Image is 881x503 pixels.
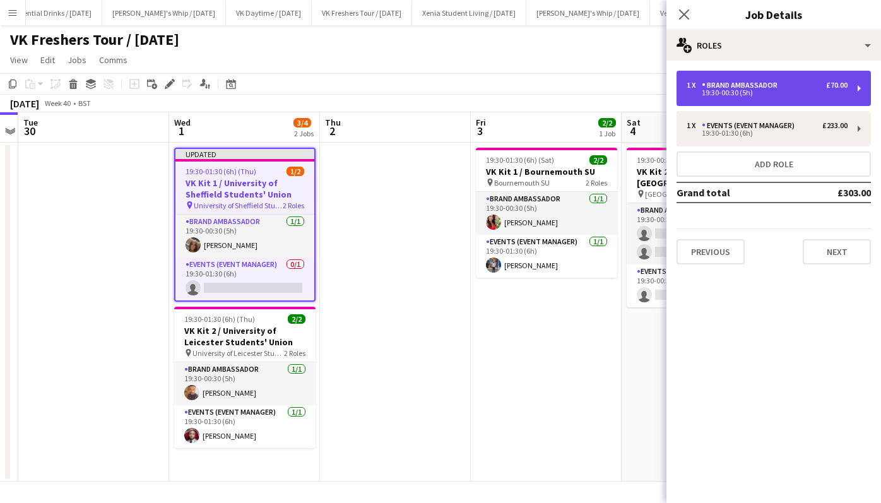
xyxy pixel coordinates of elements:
button: Previous [677,239,745,264]
button: VK Freshers Tour / [DATE] [312,1,412,25]
app-card-role: Events (Event Manager)1/119:30-01:30 (6h)[PERSON_NAME] [476,235,617,278]
app-job-card: 19:30-01:30 (6h) (Thu)2/2VK Kit 2 / University of Leicester Students' Union University of Leicest... [174,307,316,448]
app-card-role: Brand Ambassador1/119:30-00:30 (5h)[PERSON_NAME] [476,192,617,235]
span: 1/2 [287,167,304,176]
div: Brand Ambassador [702,81,783,90]
span: Fri [476,117,486,128]
span: Wed [174,117,191,128]
span: Tue [23,117,38,128]
span: 2/2 [598,118,616,127]
a: Comms [94,52,133,68]
span: 19:30-00:30 (5h) (Sun) [637,155,707,165]
h3: VK Kit 1 / Bournemouth SU [476,166,617,177]
button: Next [803,239,871,264]
span: 19:30-01:30 (6h) (Thu) [186,167,256,176]
span: 2 Roles [586,178,607,187]
div: BST [78,98,91,108]
span: Sat [627,117,641,128]
a: Edit [35,52,60,68]
h3: VK Kit 2 / [GEOGRAPHIC_DATA], [GEOGRAPHIC_DATA] [627,166,768,189]
span: University of Sheffield Students' Union [194,201,283,210]
span: 3/4 [293,118,311,127]
span: 30 [21,124,38,138]
span: Thu [325,117,341,128]
div: Roles [666,30,881,61]
span: Bournemouth SU [494,178,550,187]
span: 19:30-01:30 (6h) (Sat) [486,155,554,165]
app-job-card: 19:30-00:30 (5h) (Sun)0/3VK Kit 2 / [GEOGRAPHIC_DATA], [GEOGRAPHIC_DATA] [GEOGRAPHIC_DATA], [GEOG... [627,148,768,307]
span: Edit [40,54,55,66]
div: 2 Jobs [294,129,314,138]
span: 4 [625,124,641,138]
app-card-role: Events (Event Manager)0/119:30-01:30 (6h) [175,257,314,300]
div: [DATE] [10,97,39,110]
h3: Job Details [666,6,881,23]
a: Jobs [62,52,92,68]
span: 1 [172,124,191,138]
span: Jobs [68,54,86,66]
button: VK Daytime / [DATE] [226,1,312,25]
span: Comms [99,54,127,66]
h3: VK Kit 1 / University of Sheffield Students' Union [175,177,314,200]
app-card-role: Brand Ambassador1/119:30-00:30 (5h)[PERSON_NAME] [175,215,314,257]
button: Xenia Student Living / [DATE] [412,1,526,25]
app-card-role: Events (Event Manager)6A0/119:30-00:30 (5h) [627,264,768,307]
app-card-role: Brand Ambassador5A0/219:30-00:30 (5h) [627,203,768,264]
span: 2 [323,124,341,138]
button: [PERSON_NAME]'s Whip / [DATE] [526,1,650,25]
td: Grand total [677,182,796,203]
div: £70.00 [826,81,848,90]
span: 2/2 [288,314,305,324]
h3: VK Kit 2 / University of Leicester Students' Union [174,325,316,348]
app-job-card: 19:30-01:30 (6h) (Sat)2/2VK Kit 1 / Bournemouth SU Bournemouth SU2 RolesBrand Ambassador1/119:30-... [476,148,617,278]
span: 2 Roles [284,348,305,358]
button: Veezu Freshers / [DATE] [650,1,746,25]
button: Add role [677,151,871,177]
div: 1 Job [599,129,615,138]
app-card-role: Brand Ambassador1/119:30-00:30 (5h)[PERSON_NAME] [174,362,316,405]
div: 19:30-00:30 (5h) [687,90,848,96]
div: Events (Event Manager) [702,121,800,130]
span: University of Leicester Students' Union [192,348,284,358]
div: 19:30-01:30 (6h) [687,130,848,136]
div: 1 x [687,121,702,130]
td: £303.00 [796,182,871,203]
div: Updated [175,149,314,159]
app-job-card: Updated19:30-01:30 (6h) (Thu)1/2VK Kit 1 / University of Sheffield Students' Union University of ... [174,148,316,302]
span: [GEOGRAPHIC_DATA], [GEOGRAPHIC_DATA] [645,189,736,199]
a: View [5,52,33,68]
span: View [10,54,28,66]
span: Week 40 [42,98,73,108]
div: £233.00 [822,121,848,130]
span: 19:30-01:30 (6h) (Thu) [184,314,255,324]
span: 2 Roles [283,201,304,210]
span: 2/2 [589,155,607,165]
h1: VK Freshers Tour / [DATE] [10,30,179,49]
app-card-role: Events (Event Manager)1/119:30-01:30 (6h)[PERSON_NAME] [174,405,316,448]
button: [PERSON_NAME]'s Whip / [DATE] [102,1,226,25]
div: 1 x [687,81,702,90]
span: 3 [474,124,486,138]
